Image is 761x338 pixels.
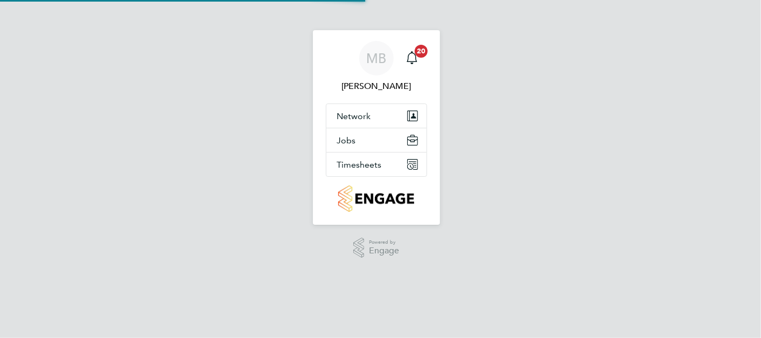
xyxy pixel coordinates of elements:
button: Jobs [326,128,427,152]
span: 20 [415,45,428,58]
img: countryside-properties-logo-retina.png [338,185,414,212]
a: MB[PERSON_NAME] [326,41,427,93]
a: 20 [401,41,423,75]
button: Timesheets [326,153,427,176]
button: Network [326,104,427,128]
nav: Main navigation [313,30,440,225]
a: Go to home page [326,185,427,212]
span: Engage [369,246,399,256]
span: Network [337,111,371,121]
span: Powered by [369,238,399,247]
a: Powered byEngage [353,238,399,258]
span: Michael Black [326,80,427,93]
span: Timesheets [337,160,382,170]
span: MB [366,51,386,65]
span: Jobs [337,135,356,146]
